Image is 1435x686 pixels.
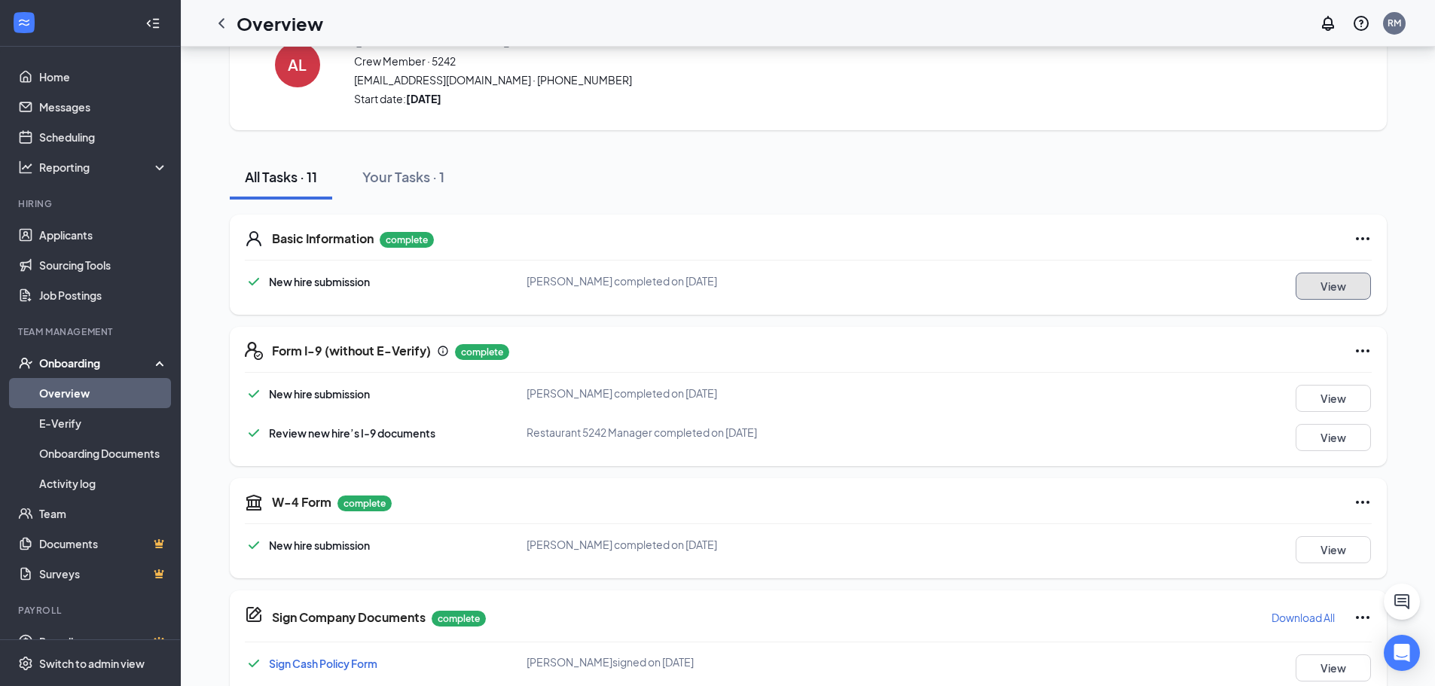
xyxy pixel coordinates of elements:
svg: Checkmark [245,654,263,672]
p: complete [380,232,434,248]
div: Open Intercom Messenger [1384,635,1420,671]
button: View [1296,654,1371,681]
div: Team Management [18,325,165,338]
strong: [DATE] [406,92,441,105]
span: New hire submission [269,387,370,401]
div: Switch to admin view [39,656,145,671]
a: SurveysCrown [39,559,168,589]
svg: Checkmark [245,424,263,442]
svg: Ellipses [1354,608,1372,627]
button: View [1296,385,1371,412]
span: Crew Member · 5242 [354,53,1190,69]
span: Restaurant 5242 Manager completed on [DATE] [527,425,757,439]
a: Job Postings [39,280,168,310]
svg: Settings [18,656,33,671]
svg: User [245,230,263,248]
svg: QuestionInfo [1352,14,1370,32]
button: AL [260,23,335,106]
div: Onboarding [39,355,155,370]
h5: Form I-9 (without E-Verify) [272,343,431,359]
svg: Notifications [1319,14,1337,32]
div: All Tasks · 11 [245,167,317,186]
div: RM [1388,17,1401,29]
a: Scheduling [39,122,168,152]
span: New hire submission [269,275,370,288]
p: Download All [1272,610,1335,625]
a: Onboarding Documents [39,438,168,468]
span: Start date: [354,91,1190,106]
div: Payroll [18,604,165,617]
p: complete [432,611,486,627]
div: Hiring [18,197,165,210]
h5: Basic Information [272,230,374,247]
h4: AL [288,59,307,70]
span: New hire submission [269,538,370,552]
a: Sign Cash Policy Form [269,657,377,670]
svg: Info [437,345,449,357]
a: Messages [39,92,168,122]
a: Team [39,498,168,529]
div: Your Tasks · 1 [362,167,444,186]
svg: CompanyDocumentIcon [245,605,263,623]
svg: WorkstreamLogo [17,15,32,30]
svg: Ellipses [1354,493,1372,511]
span: [PERSON_NAME] completed on [DATE] [527,386,717,400]
a: Sourcing Tools [39,250,168,280]
h5: W-4 Form [272,494,331,511]
div: [PERSON_NAME] signed on [DATE] [527,654,902,669]
a: Applicants [39,220,168,250]
div: Reporting [39,160,169,175]
button: View [1296,273,1371,300]
span: [EMAIL_ADDRESS][DOMAIN_NAME] · [PHONE_NUMBER] [354,72,1190,87]
svg: UserCheck [18,355,33,370]
svg: TaxGovernmentIcon [245,493,263,511]
span: [PERSON_NAME] completed on [DATE] [527,274,717,288]
p: complete [337,495,392,511]
button: View [1296,536,1371,563]
span: [PERSON_NAME] completed on [DATE] [527,538,717,551]
svg: Collapse [145,16,160,31]
svg: FormI9EVerifyIcon [245,342,263,360]
a: Overview [39,378,168,408]
p: complete [455,344,509,360]
a: Home [39,62,168,92]
button: View [1296,424,1371,451]
a: PayrollCrown [39,627,168,657]
svg: Checkmark [245,273,263,291]
h1: Overview [237,11,323,36]
a: E-Verify [39,408,168,438]
svg: Ellipses [1354,230,1372,248]
a: Activity log [39,468,168,498]
svg: Checkmark [245,536,263,554]
a: DocumentsCrown [39,529,168,559]
span: Review new hire’s I-9 documents [269,426,435,440]
button: ChatActive [1384,584,1420,620]
svg: Ellipses [1354,342,1372,360]
h5: Sign Company Documents [272,609,426,626]
svg: Analysis [18,160,33,175]
svg: ChatActive [1393,593,1411,611]
svg: Checkmark [245,385,263,403]
svg: ChevronLeft [212,14,231,32]
button: Download All [1271,605,1336,630]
